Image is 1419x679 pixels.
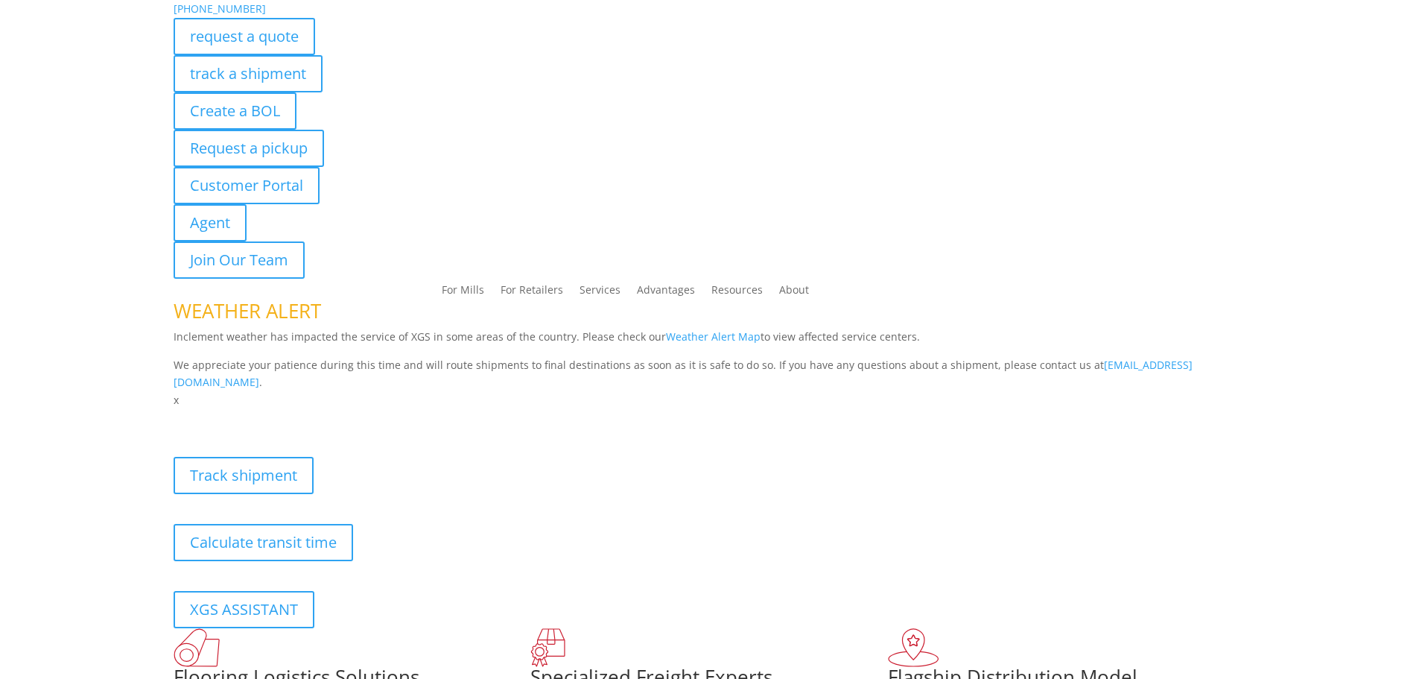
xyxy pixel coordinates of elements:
p: x [174,391,1246,409]
img: xgs-icon-total-supply-chain-intelligence-red [174,628,220,667]
a: About [779,285,809,301]
a: Customer Portal [174,167,320,204]
p: Inclement weather has impacted the service of XGS in some areas of the country. Please check our ... [174,328,1246,356]
a: For Retailers [501,285,563,301]
a: [PHONE_NUMBER] [174,1,266,16]
a: track a shipment [174,55,323,92]
img: xgs-icon-focused-on-flooring-red [530,628,565,667]
img: xgs-icon-flagship-distribution-model-red [888,628,939,667]
a: Advantages [637,285,695,301]
a: Services [580,285,620,301]
span: WEATHER ALERT [174,297,321,324]
a: Track shipment [174,457,314,494]
a: Resources [711,285,763,301]
b: Visibility, transparency, and control for your entire supply chain. [174,411,506,426]
a: Agent [174,204,247,241]
a: Join Our Team [174,241,305,279]
a: request a quote [174,18,315,55]
a: Calculate transit time [174,524,353,561]
a: XGS ASSISTANT [174,591,314,628]
a: Request a pickup [174,130,324,167]
a: Weather Alert Map [666,329,761,344]
p: We appreciate your patience during this time and will route shipments to final destinations as so... [174,356,1246,392]
a: For Mills [442,285,484,301]
a: Create a BOL [174,92,296,130]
